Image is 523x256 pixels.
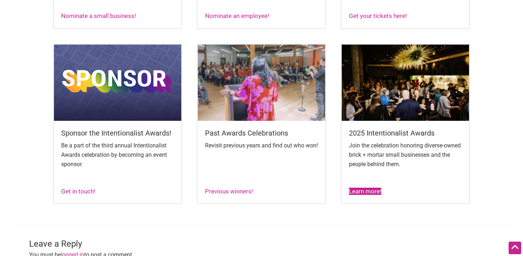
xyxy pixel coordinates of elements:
h3: Leave a Reply [29,238,494,250]
p: Be a part of the third annual Intentionalist Awards celebration by becoming an event sponsor. [61,141,174,169]
h5: Past Awards Celebrations [205,128,318,138]
a: Learn more! [349,188,381,195]
a: Nominate a small business! [61,12,136,19]
a: Get your tickets here! [349,12,407,19]
p: Join the celebration honoring diverse-owned brick + mortar small businesses and the people behind... [349,141,462,169]
a: Previous winners! [205,188,253,195]
a: Nominate an employee! [205,12,269,19]
a: Get in touch! [61,188,95,195]
div: Scroll Back to Top [509,242,521,254]
h5: Sponsor the Intentionalist Awards! [61,128,174,138]
p: Revisit previous years and find out who won! [205,141,318,150]
h5: 2025 Intentionalist Awards [349,128,462,138]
